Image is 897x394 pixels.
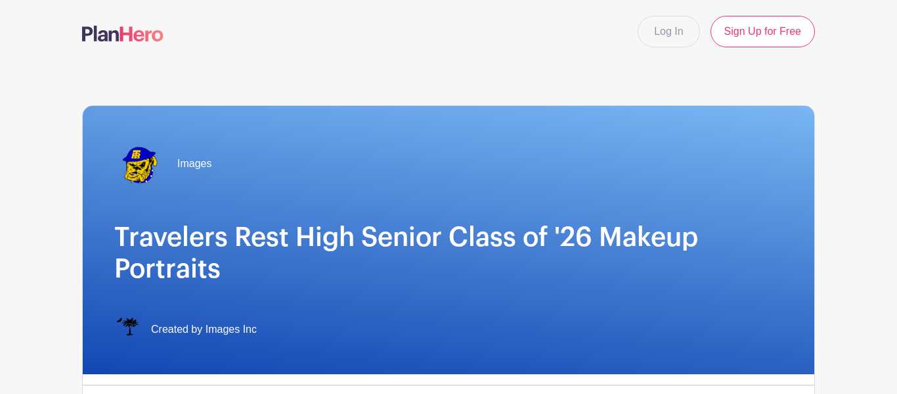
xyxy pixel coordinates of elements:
[114,222,783,285] h1: Travelers Rest High Senior Class of '26 Makeup Portraits
[177,156,211,172] span: Images
[114,137,167,190] img: trhs%20transp..png
[711,16,815,47] a: Sign Up for Free
[82,26,164,41] img: logo-507f7623f17ff9eddc593b1ce0a138ce2505c220e1c5a4e2b4648c50719b7d32.svg
[151,322,257,337] span: Created by Images Inc
[114,316,141,343] img: IMAGES%20logo%20transparenT%20PNG%20s.png
[638,16,699,47] a: Log In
